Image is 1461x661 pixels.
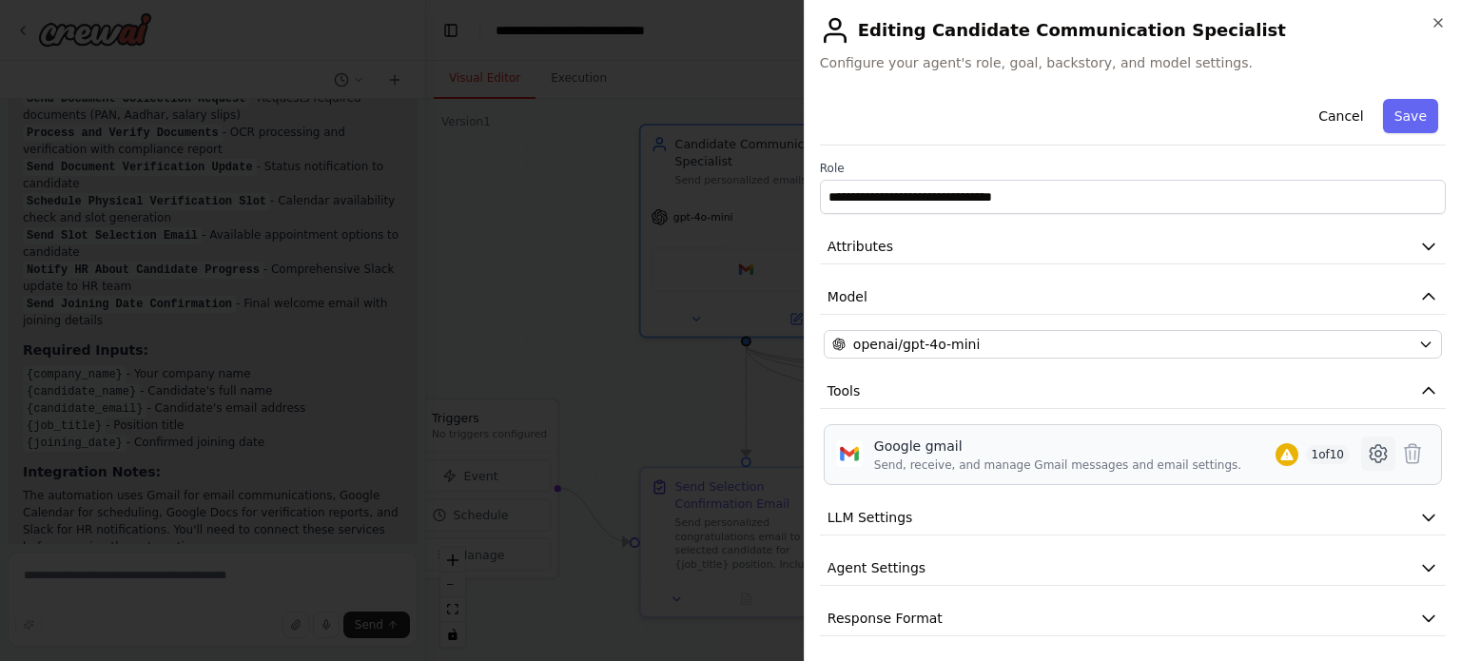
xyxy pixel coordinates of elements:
[828,237,893,256] span: Attributes
[820,500,1446,535] button: LLM Settings
[820,161,1446,176] label: Role
[836,440,863,467] img: Google gmail
[874,457,1241,473] div: Send, receive, and manage Gmail messages and email settings.
[828,609,943,628] span: Response Format
[820,374,1446,409] button: Tools
[828,381,861,400] span: Tools
[1383,99,1438,133] button: Save
[820,601,1446,636] button: Response Format
[853,335,981,354] span: openai/gpt-4o-mini
[828,508,913,527] span: LLM Settings
[1395,437,1430,471] button: Delete tool
[1306,445,1351,464] span: 1 of 10
[828,287,867,306] span: Model
[824,330,1442,359] button: openai/gpt-4o-mini
[1361,437,1395,471] button: Configure tool
[820,551,1446,586] button: Agent Settings
[820,53,1446,72] span: Configure your agent's role, goal, backstory, and model settings.
[820,229,1446,264] button: Attributes
[1307,99,1374,133] button: Cancel
[874,437,1241,456] div: Google gmail
[820,15,1446,46] h2: Editing Candidate Communication Specialist
[828,558,925,577] span: Agent Settings
[820,280,1446,315] button: Model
